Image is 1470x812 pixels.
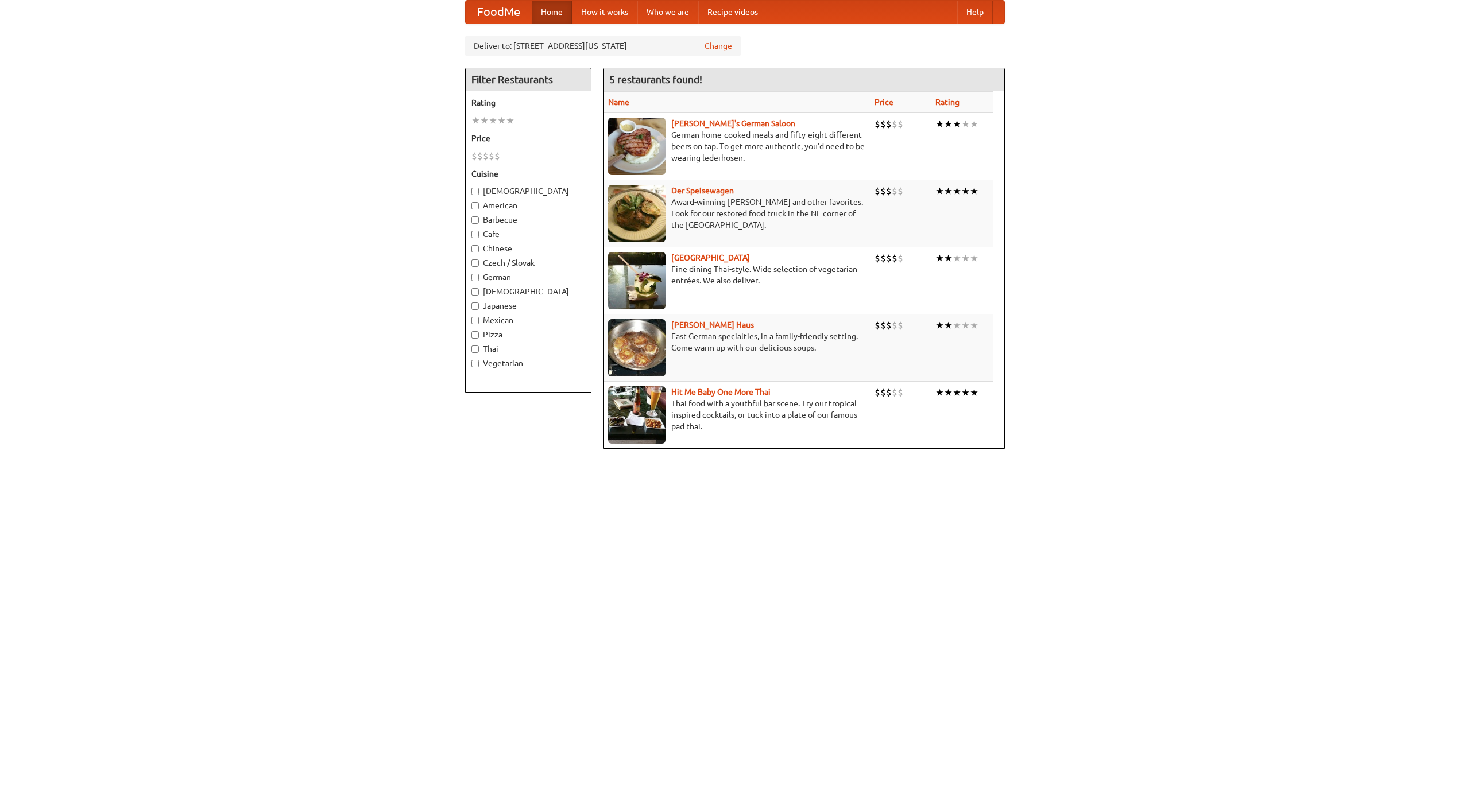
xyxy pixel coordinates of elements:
input: [DEMOGRAPHIC_DATA] [471,188,479,195]
li: ★ [935,118,944,130]
li: $ [892,118,898,130]
li: $ [886,118,892,130]
li: ★ [970,118,978,130]
p: East German specialties, in a family-friendly setting. Come warm up with our delicious soups. [608,331,865,353]
li: ★ [944,185,953,197]
li: $ [880,386,886,399]
li: ★ [953,386,961,399]
li: ★ [953,252,961,265]
label: Japanese [471,300,585,312]
div: Deliver to: [STREET_ADDRESS][US_STATE] [465,36,741,56]
li: ★ [961,252,970,265]
li: ★ [953,185,961,197]
label: [DEMOGRAPHIC_DATA] [471,286,585,297]
li: ★ [953,319,961,332]
a: [PERSON_NAME]'s German Saloon [671,119,795,128]
a: Home [532,1,572,24]
a: [PERSON_NAME] Haus [671,320,754,329]
li: ★ [944,252,953,265]
li: ★ [935,185,944,197]
li: $ [886,319,892,332]
li: ★ [944,118,953,130]
li: $ [875,118,880,130]
a: [GEOGRAPHIC_DATA] [671,253,750,262]
label: Mexican [471,314,585,326]
label: Czech / Slovak [471,257,585,269]
a: Der Speisewagen [671,186,734,195]
a: How it works [572,1,637,24]
label: American [471,200,585,211]
input: Chinese [471,245,479,252]
li: $ [880,185,886,197]
li: ★ [935,319,944,332]
li: $ [880,118,886,130]
img: kohlhaus.jpg [608,319,666,376]
li: $ [489,150,494,162]
li: $ [892,386,898,399]
li: $ [875,252,880,265]
li: $ [483,150,489,162]
a: Who we are [637,1,698,24]
input: American [471,202,479,209]
li: ★ [935,386,944,399]
li: ★ [961,386,970,399]
li: ★ [961,185,970,197]
li: ★ [970,252,978,265]
a: Hit Me Baby One More Thai [671,387,771,397]
li: $ [898,118,903,130]
input: Pizza [471,331,479,339]
a: Name [608,98,629,107]
h5: Rating [471,97,585,108]
li: $ [892,185,898,197]
li: $ [880,319,886,332]
img: esthers.jpg [608,118,666,175]
a: Price [875,98,893,107]
input: German [471,274,479,281]
li: $ [898,386,903,399]
li: ★ [944,319,953,332]
label: Chinese [471,243,585,254]
input: Thai [471,345,479,353]
input: Czech / Slovak [471,259,479,267]
img: satay.jpg [608,252,666,309]
label: [DEMOGRAPHIC_DATA] [471,185,585,197]
li: ★ [970,386,978,399]
li: ★ [506,114,514,127]
li: $ [898,252,903,265]
a: FoodMe [466,1,532,24]
li: $ [898,185,903,197]
p: Award-winning [PERSON_NAME] and other favorites. Look for our restored food truck in the NE corne... [608,196,865,231]
li: ★ [935,252,944,265]
label: Pizza [471,329,585,340]
p: Thai food with a youthful bar scene. Try our tropical inspired cocktails, or tuck into a plate of... [608,398,865,432]
li: $ [892,252,898,265]
li: ★ [497,114,506,127]
p: German home-cooked meals and fifty-eight different beers on tap. To get more authentic, you'd nee... [608,129,865,164]
img: babythai.jpg [608,386,666,444]
li: $ [494,150,500,162]
li: $ [880,252,886,265]
li: ★ [471,114,480,127]
a: Recipe videos [698,1,767,24]
li: ★ [961,118,970,130]
li: $ [886,386,892,399]
input: Mexican [471,317,479,324]
h5: Cuisine [471,168,585,180]
li: $ [875,386,880,399]
li: $ [886,252,892,265]
label: Thai [471,343,585,355]
h4: Filter Restaurants [466,68,591,91]
label: Vegetarian [471,358,585,369]
h5: Price [471,133,585,144]
li: $ [886,185,892,197]
li: $ [471,150,477,162]
img: speisewagen.jpg [608,185,666,242]
li: $ [875,185,880,197]
input: Cafe [471,231,479,238]
label: Cafe [471,228,585,240]
input: [DEMOGRAPHIC_DATA] [471,288,479,296]
li: $ [875,319,880,332]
